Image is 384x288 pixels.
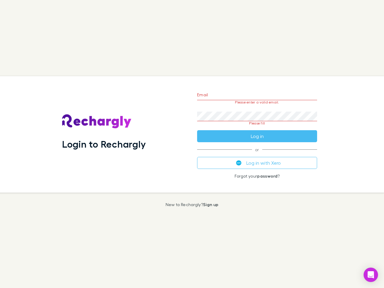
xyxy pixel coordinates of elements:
img: Xero's logo [236,160,241,166]
a: Sign up [203,202,218,207]
img: Rechargly's Logo [62,114,132,129]
h1: Login to Rechargly [62,138,146,150]
p: Please fill [197,121,317,125]
a: password [257,173,277,178]
p: Forgot your ? [197,174,317,178]
button: Log in [197,130,317,142]
span: or [197,149,317,150]
button: Log in with Xero [197,157,317,169]
p: Please enter a valid email. [197,100,317,104]
div: Open Intercom Messenger [364,268,378,282]
p: New to Rechargly? [166,202,219,207]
